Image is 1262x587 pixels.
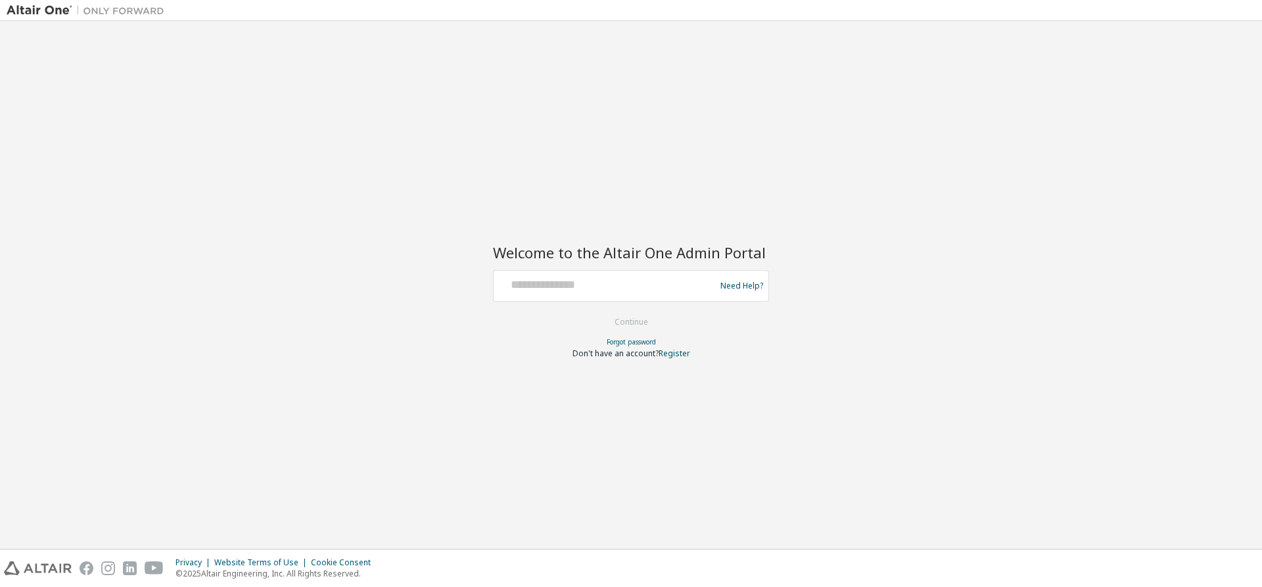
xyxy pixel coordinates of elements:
a: Register [659,348,690,359]
img: altair_logo.svg [4,561,72,575]
h2: Welcome to the Altair One Admin Portal [493,243,769,262]
img: linkedin.svg [123,561,137,575]
p: © 2025 Altair Engineering, Inc. All Rights Reserved. [175,568,379,579]
img: Altair One [7,4,171,17]
a: Forgot password [607,337,656,346]
div: Website Terms of Use [214,557,311,568]
div: Privacy [175,557,214,568]
span: Don't have an account? [573,348,659,359]
img: instagram.svg [101,561,115,575]
img: facebook.svg [80,561,93,575]
a: Need Help? [720,285,763,286]
div: Cookie Consent [311,557,379,568]
img: youtube.svg [145,561,164,575]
